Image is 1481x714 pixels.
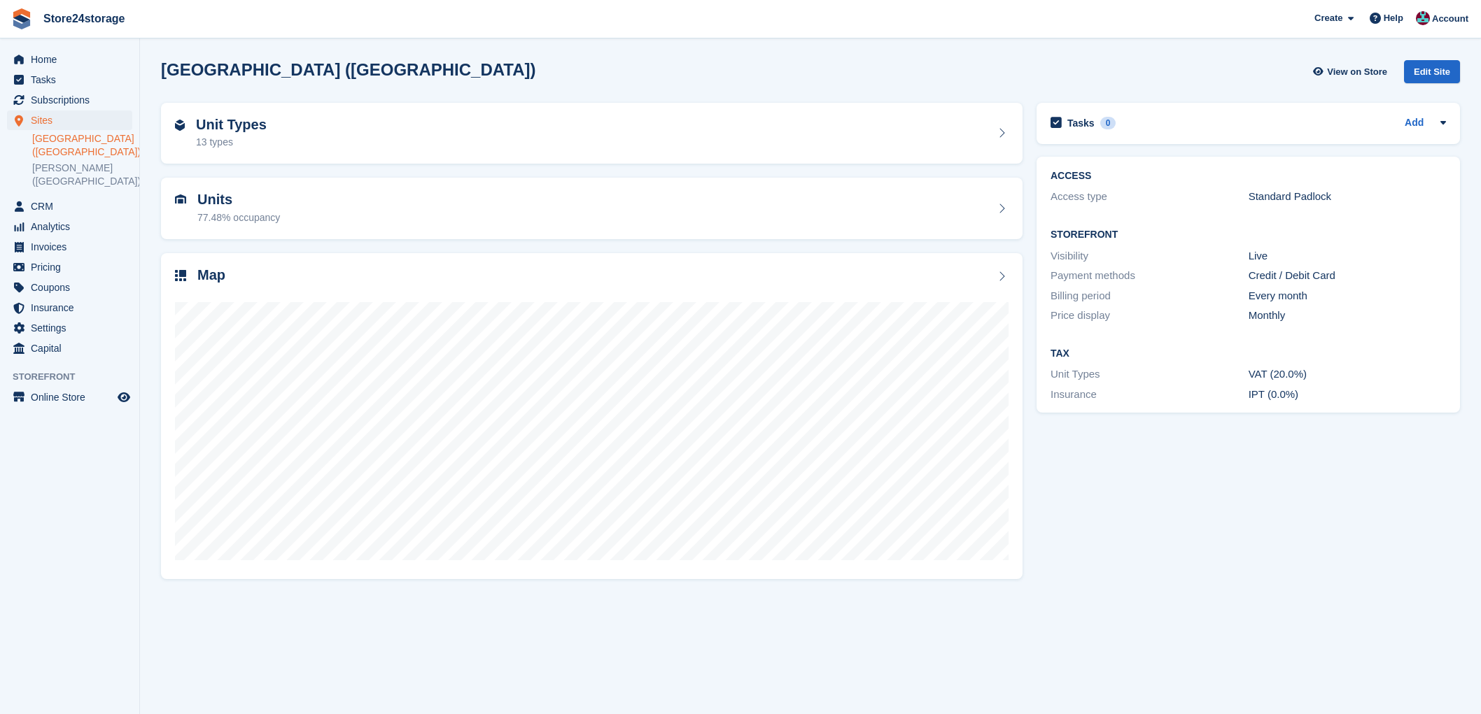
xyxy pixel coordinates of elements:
[31,257,115,277] span: Pricing
[1067,117,1095,129] h2: Tasks
[1249,366,1447,383] div: VAT (20.0%)
[1416,11,1430,25] img: George
[31,70,115,90] span: Tasks
[7,237,132,257] a: menu
[31,217,115,236] span: Analytics
[32,162,132,188] a: [PERSON_NAME] ([GEOGRAPHIC_DATA])
[31,197,115,216] span: CRM
[197,192,280,208] h2: Units
[31,50,115,69] span: Home
[1051,366,1249,383] div: Unit Types
[161,60,536,79] h2: [GEOGRAPHIC_DATA] ([GEOGRAPHIC_DATA])
[7,318,132,338] a: menu
[1327,65,1387,79] span: View on Store
[11,8,32,29] img: stora-icon-8386f47178a22dfd0bd8f6a31ec36ba5ce8667c1dd55bd0f319d3a0aa187defe.svg
[7,257,132,277] a: menu
[31,278,115,297] span: Coupons
[1384,11,1403,25] span: Help
[1051,268,1249,284] div: Payment methods
[1051,288,1249,304] div: Billing period
[7,298,132,317] a: menu
[7,197,132,216] a: menu
[175,194,186,204] img: unit-icn-7be61d7bf1b0ce9d3e12c5938cc71ed9869f7b940bace4675aadf7bd6d80202e.svg
[1249,387,1447,403] div: IPT (0.0%)
[38,7,131,30] a: Store24storage
[7,338,132,358] a: menu
[32,132,132,159] a: [GEOGRAPHIC_DATA] ([GEOGRAPHIC_DATA])
[31,237,115,257] span: Invoices
[1311,60,1393,83] a: View on Store
[175,270,186,281] img: map-icn-33ee37083ee616e46c38cad1a60f524a97daa1e2b2c8c0bc3eb3415660979fc1.svg
[7,50,132,69] a: menu
[7,90,132,110] a: menu
[31,338,115,358] span: Capital
[7,278,132,297] a: menu
[161,178,1023,239] a: Units 77.48% occupancy
[1249,248,1447,264] div: Live
[1051,387,1249,403] div: Insurance
[1404,60,1460,89] a: Edit Site
[161,103,1023,164] a: Unit Types 13 types
[7,110,132,130] a: menu
[175,120,185,131] img: unit-type-icn-2b2737a686de81e16bb02015468b77c625bbabd49415b5ef34ead5e3b44a266d.svg
[197,267,225,283] h2: Map
[196,135,267,150] div: 13 types
[1051,308,1249,324] div: Price display
[1432,12,1468,26] span: Account
[1249,268,1447,284] div: Credit / Debit Card
[1051,248,1249,264] div: Visibility
[1249,189,1447,205] div: Standard Padlock
[1249,308,1447,324] div: Monthly
[1314,11,1342,25] span: Create
[7,387,132,407] a: menu
[115,389,132,406] a: Preview store
[161,253,1023,580] a: Map
[31,90,115,110] span: Subscriptions
[1051,171,1446,182] h2: ACCESS
[1249,288,1447,304] div: Every month
[1051,189,1249,205] div: Access type
[1051,348,1446,359] h2: Tax
[1405,115,1424,131] a: Add
[7,70,132,90] a: menu
[1051,229,1446,241] h2: Storefront
[1404,60,1460,83] div: Edit Site
[31,298,115,317] span: Insurance
[197,210,280,225] div: 77.48% occupancy
[31,110,115,130] span: Sites
[1100,117,1116,129] div: 0
[31,387,115,407] span: Online Store
[196,117,267,133] h2: Unit Types
[31,318,115,338] span: Settings
[13,370,139,384] span: Storefront
[7,217,132,236] a: menu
